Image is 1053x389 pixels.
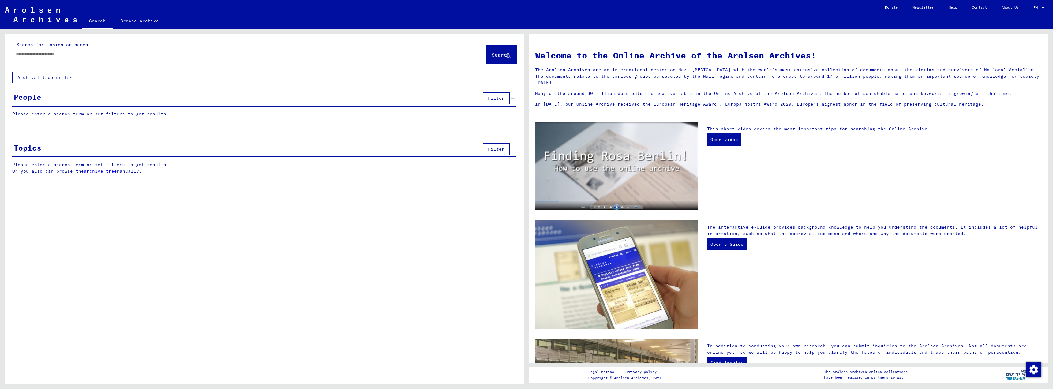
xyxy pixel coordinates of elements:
[12,72,77,83] button: Archival tree units
[5,7,77,22] img: Arolsen_neg.svg
[483,92,510,104] button: Filter
[588,369,619,375] a: Legal notice
[707,343,1042,356] p: In addition to conducting your own research, you can submit inquiries to the Arolsen Archives. No...
[14,92,41,103] div: People
[824,369,908,375] p: The Arolsen Archives online collections
[535,90,1042,97] p: Many of the around 30 million documents are now available in the Online Archive of the Arolsen Ar...
[707,133,741,146] a: Open video
[84,168,117,174] a: archive tree
[483,143,510,155] button: Filter
[588,375,664,381] p: Copyright © Arolsen Archives, 2021
[14,142,41,153] div: Topics
[82,13,113,29] a: Search
[707,126,1042,132] p: This short video covers the most important tips for searching the Online Archive.
[488,146,504,152] span: Filter
[492,52,510,58] span: Search
[1005,367,1028,382] img: yv_logo.png
[535,220,698,329] img: eguide.jpg
[486,45,516,64] button: Search
[824,375,908,380] p: have been realized in partnership with
[1033,6,1040,10] span: EN
[17,42,88,47] mat-label: Search for topics or names
[1026,362,1041,377] img: Change consent
[535,67,1042,86] p: The Arolsen Archives are an international center on Nazi [MEDICAL_DATA] with the world’s most ext...
[535,101,1042,107] p: In [DATE], our Online Archive received the European Heritage Award / Europa Nostra Award 2020, Eu...
[113,13,166,28] a: Browse archive
[622,369,664,375] a: Privacy policy
[12,111,516,117] p: Please enter a search term or set filters to get results.
[588,369,664,375] div: |
[12,162,516,174] p: Please enter a search term or set filters to get results. Or you also can browse the manually.
[707,357,747,369] a: Send inquiry
[707,224,1042,237] p: The interactive e-Guide provides background knowledge to help you understand the documents. It in...
[535,49,1042,62] h1: Welcome to the Online Archive of the Arolsen Archives!
[535,122,698,210] img: video.jpg
[488,95,504,101] span: Filter
[707,238,747,250] a: Open e-Guide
